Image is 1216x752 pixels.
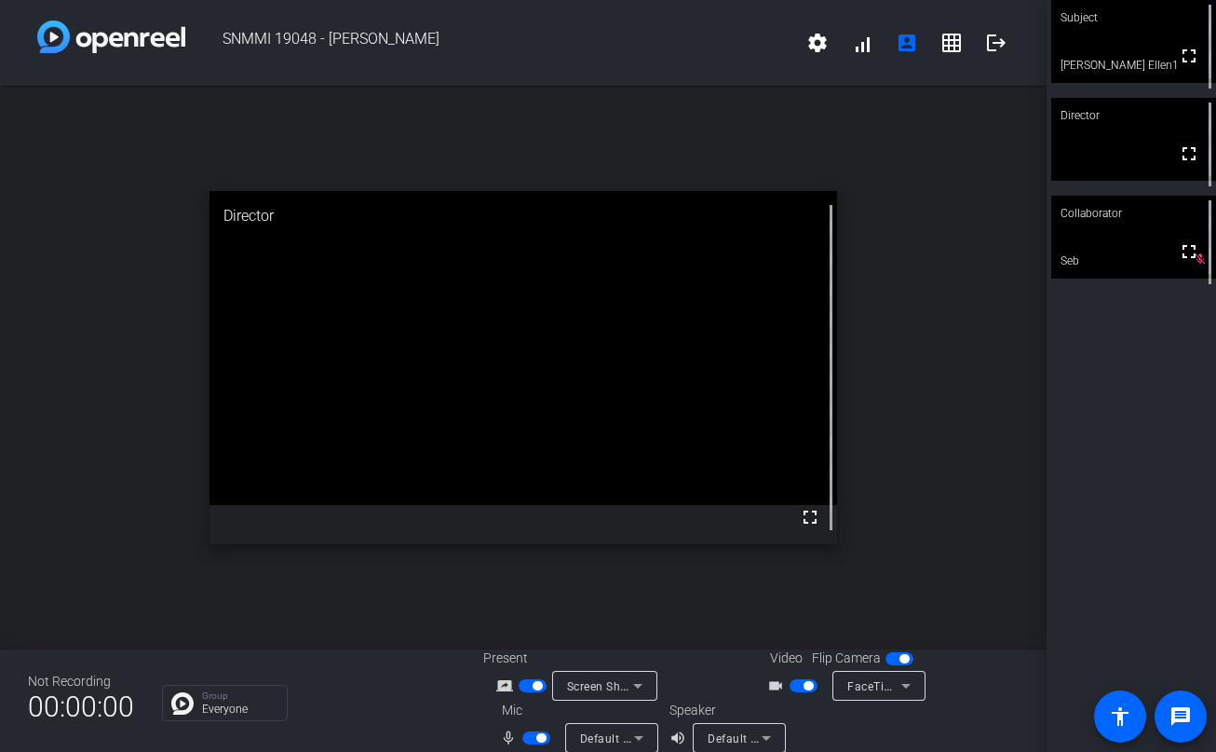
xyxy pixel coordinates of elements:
[1178,240,1200,263] mat-icon: fullscreen
[37,21,185,53] img: white-gradient.svg
[28,684,134,730] span: 00:00:00
[1178,45,1200,67] mat-icon: fullscreen
[770,649,803,668] span: Video
[767,675,790,697] mat-icon: videocam_outline
[940,32,963,54] mat-icon: grid_on
[840,21,885,65] button: signal_cellular_alt
[1178,143,1200,165] mat-icon: fullscreen
[209,191,837,241] div: Director
[1109,705,1131,728] mat-icon: accessibility
[1051,98,1216,133] div: Director
[669,727,692,749] mat-icon: volume_up
[806,32,829,54] mat-icon: settings
[185,21,795,65] span: SNMMI 19048 - [PERSON_NAME]
[28,672,134,691] div: Not Recording
[985,32,1007,54] mat-icon: logout
[171,692,194,715] img: Chat Icon
[202,691,277,701] p: Group
[580,731,673,745] span: Default - AirPods
[896,32,918,54] mat-icon: account_box
[799,506,821,528] mat-icon: fullscreen
[483,701,669,720] div: Mic
[500,727,522,749] mat-icon: mic_none
[496,675,519,697] mat-icon: screen_share_outline
[669,701,781,720] div: Speaker
[483,649,669,668] div: Present
[202,704,277,715] p: Everyone
[1051,196,1216,231] div: Collaborator
[567,678,649,693] span: Screen Sharing
[812,649,881,668] span: Flip Camera
[847,678,1046,693] span: FaceTime HD Camera (D288:[DATE])
[1169,705,1192,728] mat-icon: message
[708,731,801,745] span: Default - AirPods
